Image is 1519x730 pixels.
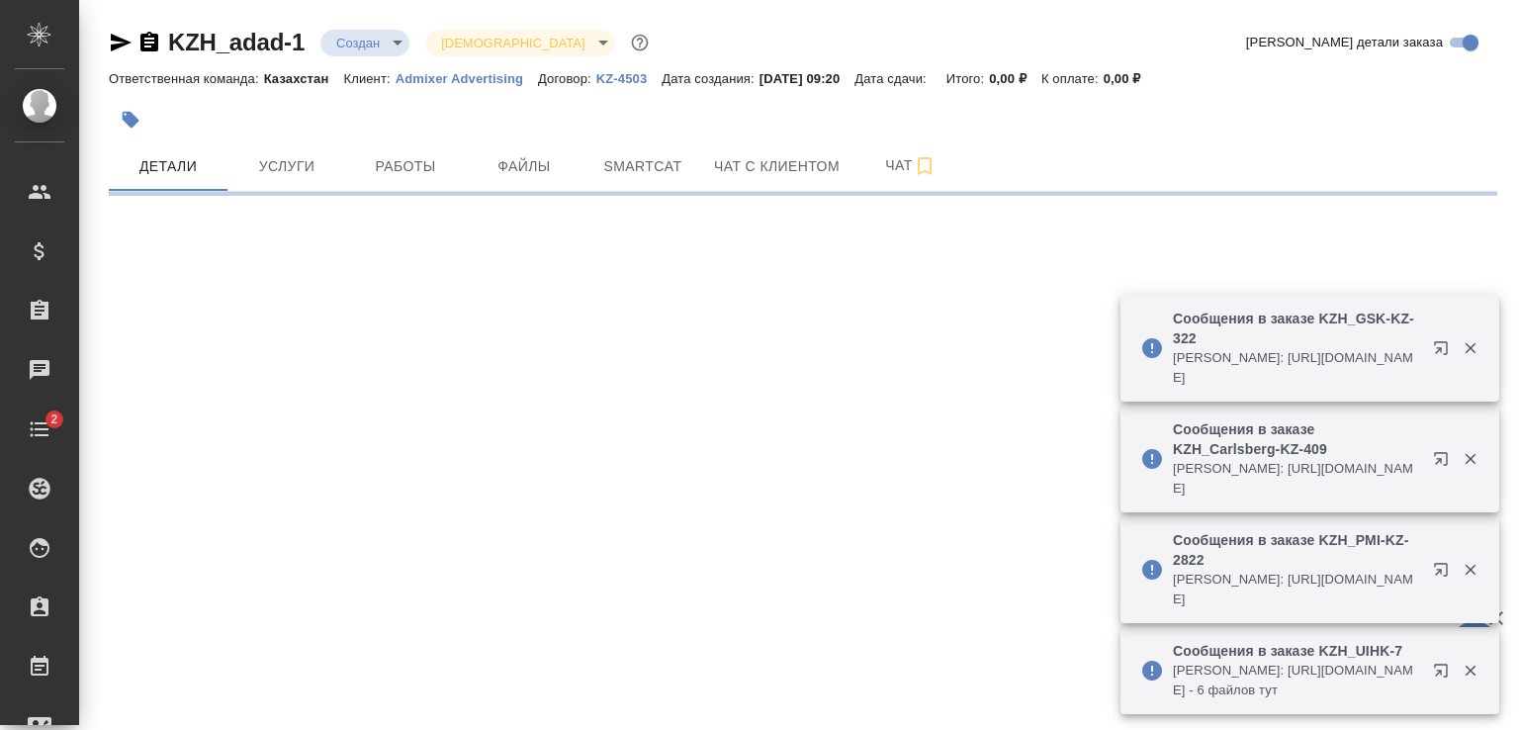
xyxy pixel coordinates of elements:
button: Закрыть [1450,662,1490,680]
p: Сообщения в заказе KZH_UIHK-7 [1173,641,1420,661]
button: Добавить тэг [109,98,152,141]
p: [DATE] 09:20 [759,71,855,86]
p: Ответственная команда: [109,71,264,86]
div: Создан [425,30,614,56]
p: Итого: [946,71,989,86]
a: 2 [5,405,74,454]
p: [PERSON_NAME]: [URL][DOMAIN_NAME] [1173,459,1420,499]
span: [PERSON_NAME] детали заказа [1246,33,1443,52]
p: [PERSON_NAME]: [URL][DOMAIN_NAME] - 6 файлов тут [1173,661,1420,700]
button: Доп статусы указывают на важность/срочность заказа [627,30,653,55]
span: 2 [39,410,69,429]
button: Скопировать ссылку [137,31,161,54]
p: Admixer Advertising [396,71,538,86]
a: KZ-4503 [596,69,663,86]
p: Дата создания: [662,71,759,86]
p: 0,00 ₽ [1104,71,1156,86]
button: Открыть в новой вкладке [1421,439,1469,487]
button: Закрыть [1450,450,1490,468]
p: [PERSON_NAME]: [URL][DOMAIN_NAME] [1173,570,1420,609]
p: Сообщения в заказе KZH_PMI-KZ-2822 [1173,530,1420,570]
p: К оплате: [1041,71,1104,86]
p: KZ-4503 [596,71,663,86]
button: Закрыть [1450,561,1490,579]
a: KZH_adad-1 [168,29,305,55]
a: Admixer Advertising [396,69,538,86]
button: Закрыть [1450,339,1490,357]
span: Smartcat [595,154,690,179]
span: Чат [863,153,958,178]
div: Создан [320,30,409,56]
button: Открыть в новой вкладке [1421,651,1469,698]
svg: Подписаться [913,154,937,178]
button: Открыть в новой вкладке [1421,328,1469,376]
p: 0,00 ₽ [989,71,1041,86]
p: Сообщения в заказе KZH_Carlsberg-KZ-409 [1173,419,1420,459]
p: Сообщения в заказе KZH_GSK-KZ-322 [1173,309,1420,348]
p: Казахстан [264,71,344,86]
p: Клиент: [343,71,395,86]
span: Детали [121,154,216,179]
p: Дата сдачи: [854,71,931,86]
p: Договор: [538,71,596,86]
span: Работы [358,154,453,179]
span: Чат с клиентом [714,154,840,179]
button: Создан [330,35,386,51]
button: Скопировать ссылку для ЯМессенджера [109,31,133,54]
button: Открыть в новой вкладке [1421,550,1469,597]
p: [PERSON_NAME]: [URL][DOMAIN_NAME] [1173,348,1420,388]
button: [DEMOGRAPHIC_DATA] [435,35,590,51]
span: Файлы [477,154,572,179]
span: Услуги [239,154,334,179]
